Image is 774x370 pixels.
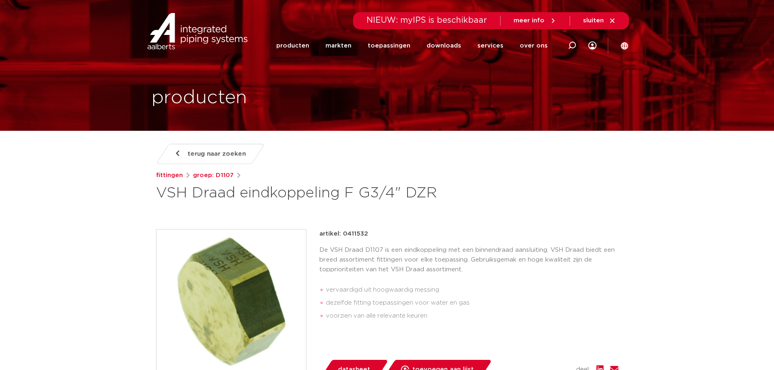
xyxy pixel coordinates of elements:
div: my IPS [588,29,596,62]
a: toepassingen [368,29,410,62]
span: terug naar zoeken [188,147,246,160]
nav: Menu [276,29,548,62]
a: markten [325,29,351,62]
li: voorzien van alle relevante keuren [326,309,618,322]
a: meer info [514,17,557,24]
li: vervaardigd uit hoogwaardig messing [326,283,618,296]
a: producten [276,29,309,62]
span: meer info [514,17,544,24]
a: groep: D1107 [193,171,234,180]
a: over ons [520,29,548,62]
a: fittingen [156,171,183,180]
h1: VSH Draad eindkoppeling F G3/4" DZR [156,184,461,203]
li: dezelfde fitting toepassingen voor water en gas [326,296,618,309]
p: artikel: 0411532 [319,229,368,239]
span: NIEUW: myIPS is beschikbaar [366,16,487,24]
p: De VSH Draad D1107 is een eindkoppeling met een binnendraad aansluiting. VSH Draad biedt een bree... [319,245,618,275]
a: sluiten [583,17,616,24]
a: terug naar zoeken [156,144,265,164]
a: services [477,29,503,62]
h1: producten [152,85,247,111]
span: sluiten [583,17,604,24]
a: downloads [427,29,461,62]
